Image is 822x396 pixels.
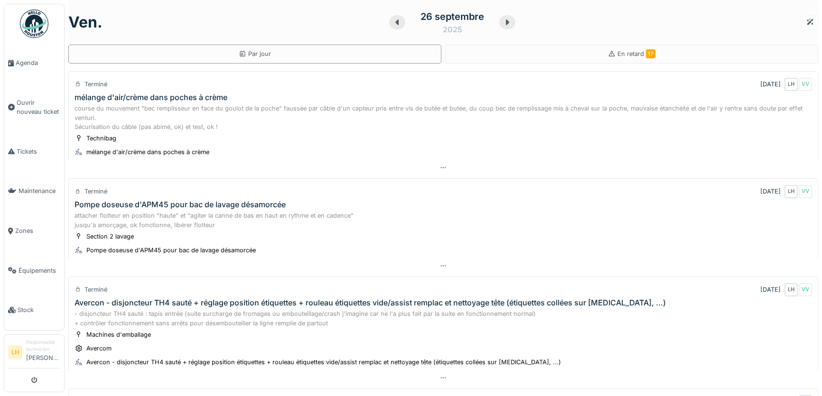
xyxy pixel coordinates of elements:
[785,185,798,198] div: LH
[799,185,812,198] div: VV
[8,339,60,368] a: LH Responsable technicien[PERSON_NAME]
[760,285,781,294] div: [DATE]
[760,187,781,196] div: [DATE]
[86,147,209,157] div: mélange d'air/crème dans poches à crème
[86,246,256,255] div: Pompe doseuse d'APM45 pour bac de lavage désamorcée
[16,58,60,67] span: Agenda
[4,43,64,83] a: Agenda
[617,50,655,57] span: En retard
[75,211,812,229] div: attacher flotteur en position "haute" et "agiter la canne de bas en haut en rythme et en cadence"...
[8,345,22,359] li: LH
[4,290,64,330] a: Stock
[4,171,64,211] a: Maintenance
[799,78,812,91] div: VV
[4,251,64,291] a: Équipements
[84,285,107,294] div: Terminé
[15,226,60,235] span: Zones
[4,211,64,251] a: Zones
[75,200,286,209] div: Pompe doseuse d'APM45 pour bac de lavage désamorcée
[86,330,151,339] div: Machines d'emballage
[20,9,48,38] img: Badge_color-CXgf-gQk.svg
[646,49,655,58] span: 17
[19,266,60,275] span: Équipements
[86,358,561,367] div: Avercon - disjoncteur TH4 sauté + réglage position étiquettes + rouleau étiquettes vide/assist re...
[86,232,134,241] div: Section 2 lavage
[18,305,60,314] span: Stock
[86,134,116,143] div: Technibag
[84,80,107,89] div: Terminé
[68,13,103,31] h1: ven.
[4,83,64,132] a: Ouvrir nouveau ticket
[785,78,798,91] div: LH
[760,80,781,89] div: [DATE]
[17,98,60,116] span: Ouvrir nouveau ticket
[799,283,812,296] div: VV
[239,49,271,58] div: Par jour
[75,104,812,131] div: course du mouvement "bec remplisseur en face du goulot de la poche" faussée par câble d'un capteu...
[4,132,64,172] a: Tickets
[443,24,462,35] div: 2025
[84,187,107,196] div: Terminé
[86,344,112,353] div: Avercom
[26,339,60,366] li: [PERSON_NAME]
[75,309,812,327] div: - disjoncteur TH4 sauté : tapis entrée (suite surcharge de fromages ou embouteillage/crash j'imag...
[420,9,484,24] div: 26 septembre
[75,298,666,307] div: Avercon - disjoncteur TH4 sauté + réglage position étiquettes + rouleau étiquettes vide/assist re...
[17,147,60,156] span: Tickets
[26,339,60,353] div: Responsable technicien
[19,186,60,195] span: Maintenance
[785,283,798,296] div: LH
[75,93,227,102] div: mélange d'air/crème dans poches à crème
